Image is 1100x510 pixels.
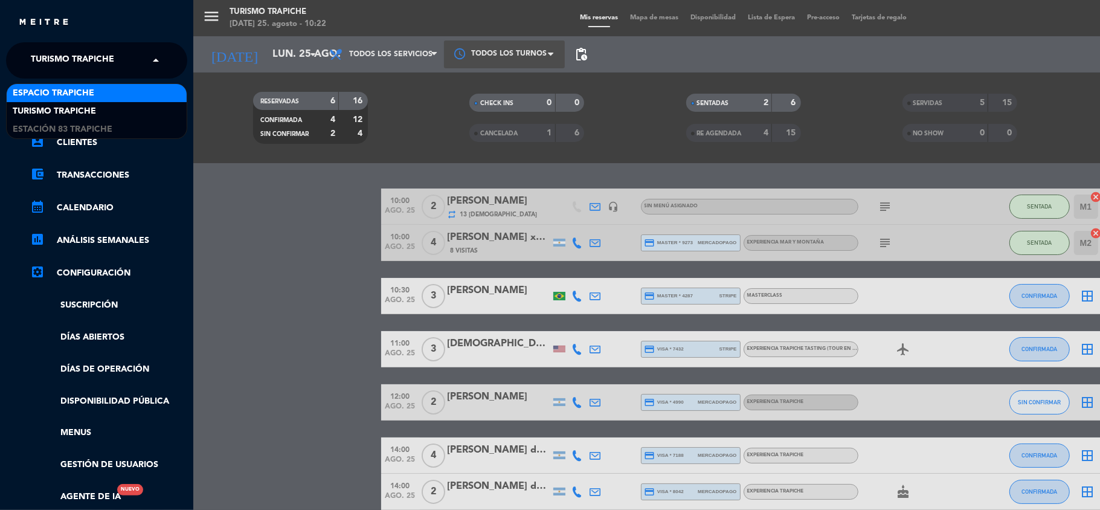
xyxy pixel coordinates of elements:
[30,458,187,472] a: Gestión de usuarios
[30,299,187,312] a: Suscripción
[30,134,45,149] i: account_box
[30,266,187,280] a: Configuración
[117,484,143,495] div: Nuevo
[13,123,112,137] span: Estación 83 Trapiche
[18,18,69,27] img: MEITRE
[30,199,45,214] i: calendar_month
[30,233,187,248] a: assessmentANÁLISIS SEMANALES
[30,490,121,504] a: Agente de IANuevo
[30,201,187,215] a: calendar_monthCalendario
[13,105,96,118] span: Turismo Trapiche
[30,265,45,279] i: settings_applications
[30,426,187,440] a: Menus
[30,168,187,182] a: account_balance_walletTransacciones
[574,47,588,62] span: pending_actions
[13,86,94,100] span: Espacio Trapiche
[30,395,187,408] a: Disponibilidad pública
[30,363,187,376] a: Días de Operación
[31,48,114,73] span: Turismo Trapiche
[30,135,187,150] a: account_boxClientes
[30,167,45,181] i: account_balance_wallet
[30,331,187,344] a: Días abiertos
[30,232,45,247] i: assessment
